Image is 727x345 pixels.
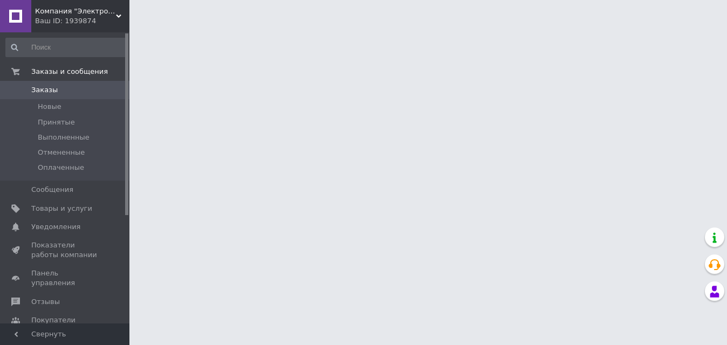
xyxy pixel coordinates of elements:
span: Компания "Электросталь" [35,6,116,16]
input: Поиск [5,38,127,57]
span: Покупатели [31,315,76,325]
span: Оплаченные [38,163,84,172]
span: Показатели работы компании [31,240,100,260]
span: Выполненные [38,133,90,142]
span: Отзывы [31,297,60,307]
span: Заказы и сообщения [31,67,108,77]
span: Заказы [31,85,58,95]
span: Отмененные [38,148,85,157]
span: Панель управления [31,268,100,288]
div: Ваш ID: 1939874 [35,16,129,26]
span: Уведомления [31,222,80,232]
span: Новые [38,102,61,112]
span: Принятые [38,118,75,127]
span: Сообщения [31,185,73,195]
span: Товары и услуги [31,204,92,213]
